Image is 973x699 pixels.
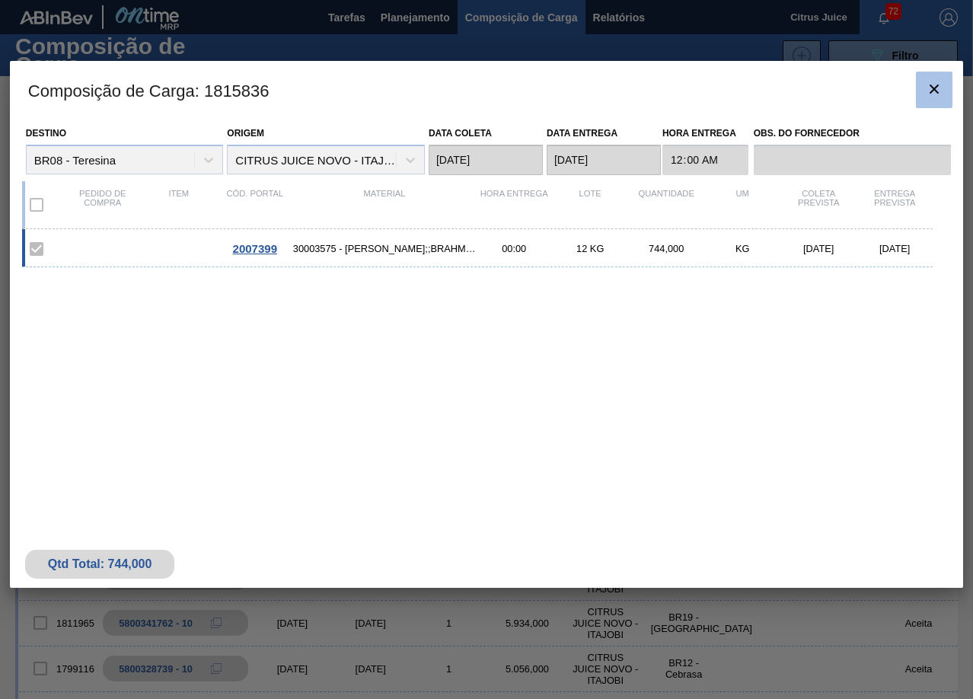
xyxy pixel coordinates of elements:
[552,189,628,221] div: Lote
[233,242,277,255] span: 2007399
[628,243,704,254] div: 744,000
[704,243,780,254] div: KG
[662,123,748,145] label: Hora Entrega
[429,145,543,175] input: dd/mm/yyyy
[754,123,952,145] label: Obs. do Fornecedor
[293,189,476,221] div: Material
[37,557,164,571] div: Qtd Total: 744,000
[857,243,933,254] div: [DATE]
[547,145,661,175] input: dd/mm/yyyy
[628,189,704,221] div: Quantidade
[547,128,617,139] label: Data entrega
[217,242,293,255] div: Ir para o Pedido
[704,189,780,221] div: UM
[476,243,552,254] div: 00:00
[429,128,492,139] label: Data coleta
[227,128,264,139] label: Origem
[476,189,552,221] div: Hora Entrega
[10,61,963,119] h3: Composição de Carga : 1815836
[26,128,66,139] label: Destino
[780,189,857,221] div: Coleta Prevista
[857,189,933,221] div: Entrega Prevista
[217,189,293,221] div: Cód. Portal
[293,243,476,254] span: 30003575 - SUCO CONCENT LIMAO;;BRAHMA;BOMBONA 62KG;
[780,243,857,254] div: [DATE]
[141,189,217,221] div: Item
[65,189,141,221] div: Pedido de compra
[552,243,628,254] div: 12 KG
